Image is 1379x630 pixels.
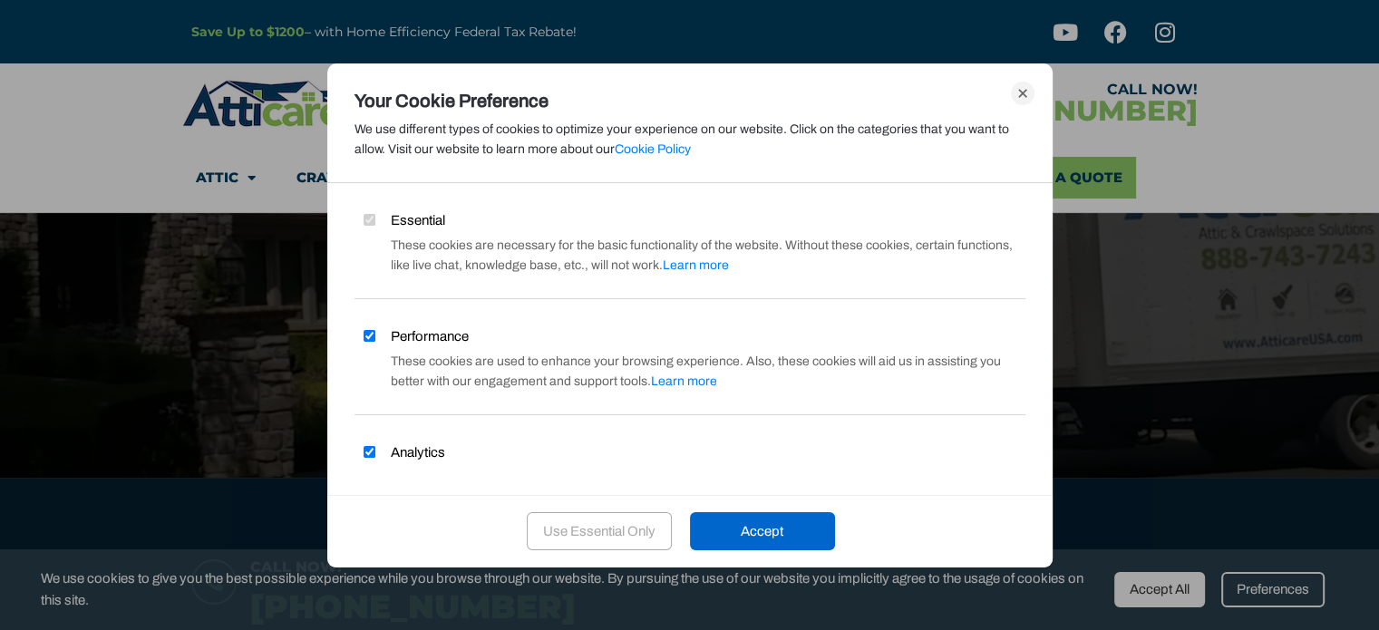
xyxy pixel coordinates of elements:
div: These cookies are used to enhance your browsing experience. Also, these cookies will aid us in as... [354,352,1025,392]
span: Analytics [391,442,445,462]
div: Your Cookie Preference [354,91,1025,111]
div: These cookies are necessary for the basic functionality of the website. Without these cookies, ce... [354,236,1025,276]
span: Learn more [651,374,717,388]
input: Analytics [364,446,375,458]
span: Performance [391,326,469,346]
input: Essential [364,214,375,226]
span: Learn more [663,258,729,272]
div: Accept [690,512,835,550]
span: Essential [391,210,445,230]
a: Cookie Policy [615,142,691,156]
div: Use Essential Only [527,512,672,550]
div: We use different types of cookies to optimize your experience on our website. Click on the catego... [354,120,1025,160]
input: Performance [364,330,375,342]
